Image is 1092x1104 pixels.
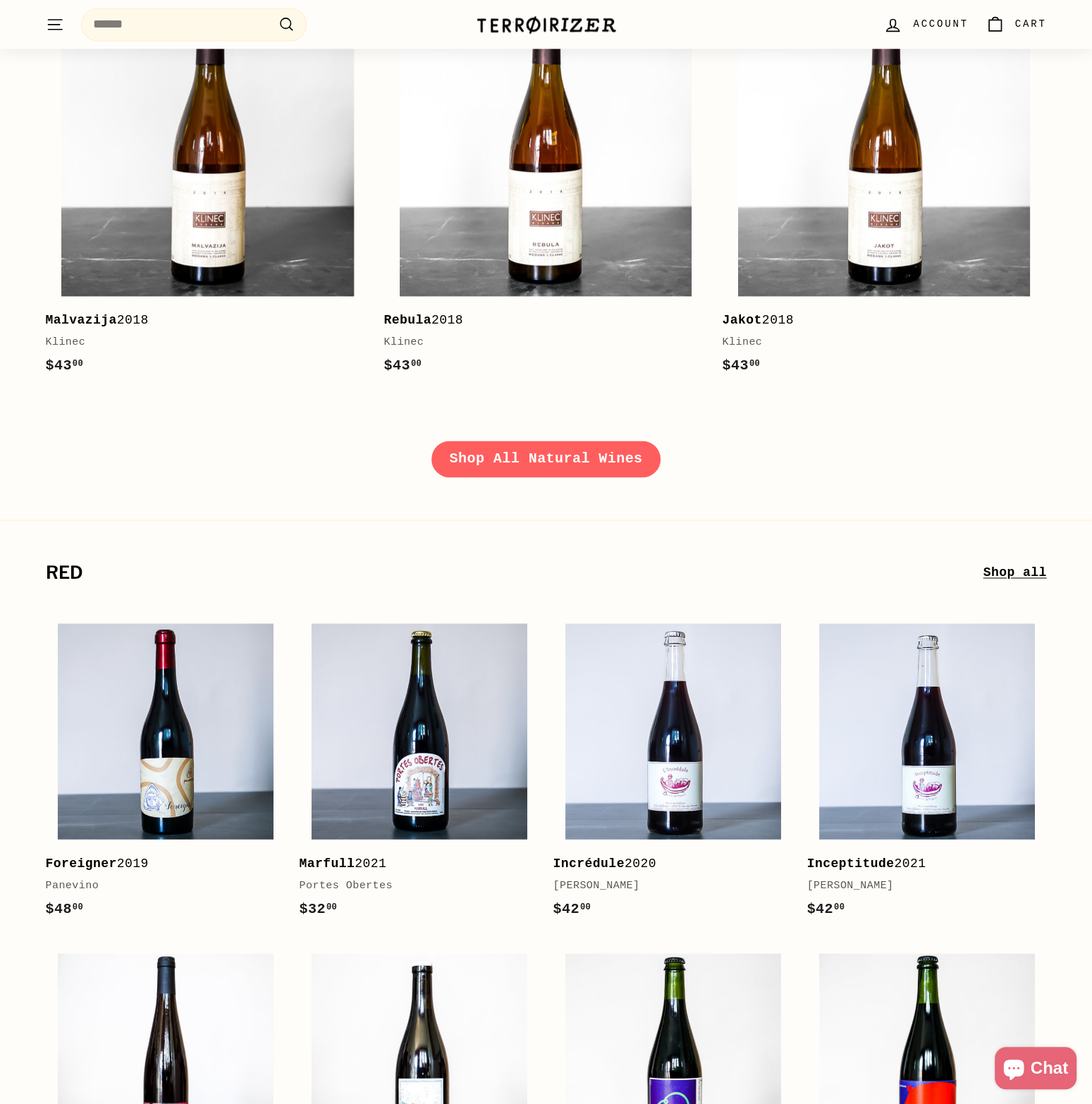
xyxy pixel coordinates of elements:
b: Jakot [722,313,761,327]
div: 2021 [300,853,525,873]
div: 2018 [46,310,356,331]
a: Inceptitude2021[PERSON_NAME] [807,611,1047,934]
a: Foreigner2019Panevino [46,611,286,934]
div: 2020 [553,853,779,873]
b: Incrédule [553,856,625,870]
b: Inceptitude [807,856,895,870]
b: Foreigner [46,856,117,870]
b: Malvazija [46,313,117,327]
a: Shop all [983,563,1046,583]
div: Klinec [384,334,694,351]
span: $32 [300,900,338,916]
a: Incrédule2020[PERSON_NAME] [553,611,793,934]
div: 2018 [722,310,1032,331]
sup: 00 [580,902,591,912]
div: 2019 [46,853,271,873]
h2: Red [46,563,983,583]
b: Marfull [300,856,355,870]
span: $43 [46,357,84,374]
a: Shop All Natural Wines [431,441,661,477]
sup: 00 [749,359,760,369]
div: Portes Obertes [300,877,525,894]
div: Klinec [722,334,1032,351]
sup: 00 [73,359,83,369]
div: Panevino [46,877,271,894]
span: Account [913,16,968,32]
div: Klinec [46,334,356,351]
a: Marfull2021Portes Obertes [300,611,539,934]
span: $42 [807,900,845,916]
sup: 00 [326,902,337,912]
sup: 00 [73,902,83,912]
div: 2018 [384,310,694,331]
sup: 00 [834,902,845,912]
div: 2021 [807,853,1033,873]
span: $48 [46,900,84,916]
b: Rebula [384,313,431,327]
span: Cart [1015,16,1047,32]
a: Cart [977,4,1055,45]
span: $43 [384,357,422,374]
sup: 00 [411,359,422,369]
span: $43 [722,357,760,374]
div: [PERSON_NAME] [553,877,779,894]
span: $42 [553,900,591,916]
a: Account [875,4,976,45]
inbox-online-store-chat: Shopify online store chat [990,1047,1081,1093]
div: [PERSON_NAME] [807,877,1033,894]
